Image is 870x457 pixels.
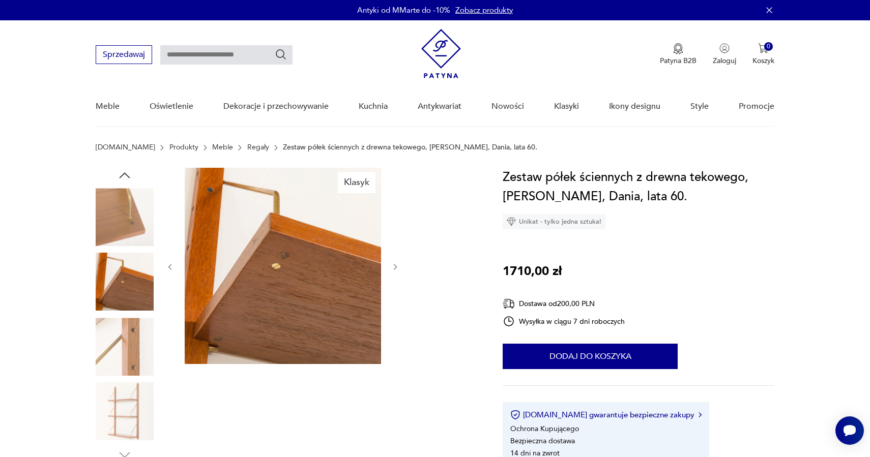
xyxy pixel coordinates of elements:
a: Produkty [169,143,198,151]
a: Meble [212,143,233,151]
img: Ikona diamentu [507,217,516,226]
img: Ikona koszyka [758,43,768,53]
a: Sprzedawaj [96,52,152,59]
button: Patyna B2B [660,43,697,66]
button: Dodaj do koszyka [503,344,678,369]
img: Zdjęcie produktu Zestaw półek ściennych z drewna tekowego, Poul Cadovius, Dania, lata 60. [96,253,154,311]
p: Zaloguj [713,56,736,66]
img: Zdjęcie produktu Zestaw półek ściennych z drewna tekowego, Poul Cadovius, Dania, lata 60. [96,318,154,376]
a: [DOMAIN_NAME] [96,143,155,151]
button: [DOMAIN_NAME] gwarantuje bezpieczne zakupy [510,410,701,420]
li: Ochrona Kupującego [510,424,579,434]
button: Szukaj [275,48,287,60]
a: Dekoracje i przechowywanie [223,87,329,126]
div: Unikat - tylko jedna sztuka! [503,214,605,229]
img: Zdjęcie produktu Zestaw półek ściennych z drewna tekowego, Poul Cadovius, Dania, lata 60. [96,188,154,246]
a: Klasyki [554,87,579,126]
a: Oświetlenie [150,87,193,126]
a: Promocje [739,87,774,126]
h1: Zestaw półek ściennych z drewna tekowego, [PERSON_NAME], Dania, lata 60. [503,168,774,206]
div: 0 [764,42,773,51]
div: Dostawa od 200,00 PLN [503,297,625,310]
iframe: Smartsupp widget button [835,416,864,445]
button: 0Koszyk [752,43,774,66]
img: Ikona strzałki w prawo [699,412,702,417]
a: Regały [247,143,269,151]
a: Style [690,87,709,126]
div: Wysyłka w ciągu 7 dni roboczych [503,315,625,327]
img: Zdjęcie produktu Zestaw półek ściennych z drewna tekowego, Poul Cadovius, Dania, lata 60. [96,383,154,441]
a: Meble [96,87,120,126]
a: Antykwariat [418,87,461,126]
p: Zestaw półek ściennych z drewna tekowego, [PERSON_NAME], Dania, lata 60. [283,143,537,151]
a: Ikona medaluPatyna B2B [660,43,697,66]
p: Koszyk [752,56,774,66]
li: Bezpieczna dostawa [510,436,575,446]
p: 1710,00 zł [503,262,562,281]
button: Zaloguj [713,43,736,66]
div: Klasyk [338,172,375,193]
p: Antyki od MMarte do -10% [357,5,450,15]
a: Nowości [491,87,524,126]
img: Ikona certyfikatu [510,410,520,420]
img: Zdjęcie produktu Zestaw półek ściennych z drewna tekowego, Poul Cadovius, Dania, lata 60. [185,168,381,364]
img: Ikonka użytkownika [719,43,730,53]
a: Ikony designu [609,87,660,126]
p: Patyna B2B [660,56,697,66]
img: Patyna - sklep z meblami i dekoracjami vintage [421,29,461,78]
img: Ikona dostawy [503,297,515,310]
a: Zobacz produkty [455,5,513,15]
button: Sprzedawaj [96,45,152,64]
a: Kuchnia [359,87,388,126]
img: Ikona medalu [673,43,683,54]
